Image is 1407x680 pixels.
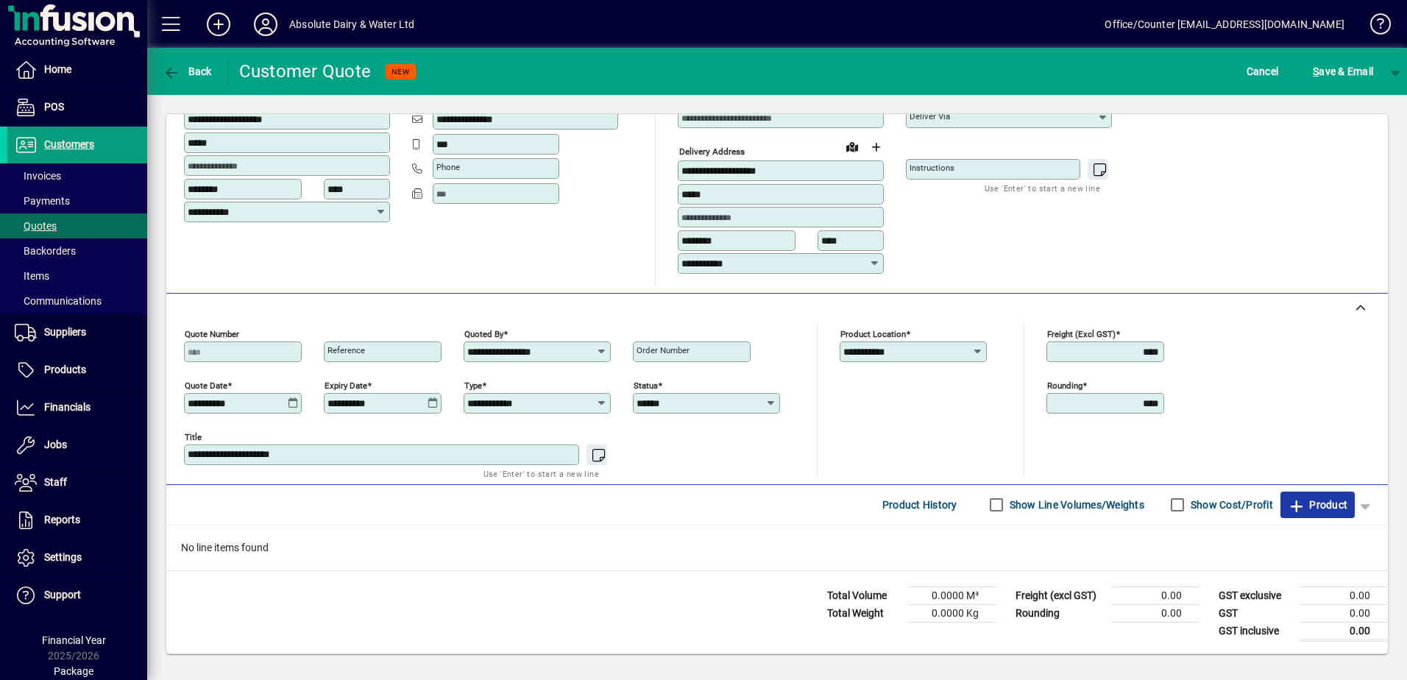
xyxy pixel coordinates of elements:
[7,238,147,263] a: Backorders
[44,63,71,75] span: Home
[910,111,950,121] mat-label: Deliver via
[864,135,887,159] button: Choose address
[44,101,64,113] span: POS
[44,589,81,601] span: Support
[1047,328,1116,339] mat-label: Freight (excl GST)
[15,245,76,257] span: Backorders
[7,389,147,426] a: Financials
[840,328,906,339] mat-label: Product location
[1211,604,1300,622] td: GST
[1247,60,1279,83] span: Cancel
[44,138,94,150] span: Customers
[1008,587,1111,604] td: Freight (excl GST)
[1300,587,1388,604] td: 0.00
[15,295,102,307] span: Communications
[15,270,49,282] span: Items
[464,328,503,339] mat-label: Quoted by
[7,502,147,539] a: Reports
[7,577,147,614] a: Support
[7,539,147,576] a: Settings
[1359,3,1389,51] a: Knowledge Base
[166,525,1388,570] div: No line items found
[1211,587,1300,604] td: GST exclusive
[840,135,864,158] a: View on map
[1105,13,1344,36] div: Office/Counter [EMAIL_ADDRESS][DOMAIN_NAME]
[195,11,242,38] button: Add
[44,551,82,563] span: Settings
[242,11,289,38] button: Profile
[1313,60,1373,83] span: ave & Email
[436,162,460,172] mat-label: Phone
[820,587,908,604] td: Total Volume
[15,195,70,207] span: Payments
[44,326,86,338] span: Suppliers
[44,364,86,375] span: Products
[42,634,106,646] span: Financial Year
[7,213,147,238] a: Quotes
[7,288,147,314] a: Communications
[1305,58,1381,85] button: Save & Email
[1300,622,1388,640] td: 0.00
[185,328,239,339] mat-label: Quote number
[391,67,410,77] span: NEW
[820,604,908,622] td: Total Weight
[1280,492,1355,518] button: Product
[908,587,996,604] td: 0.0000 M³
[327,345,365,355] mat-label: Reference
[7,263,147,288] a: Items
[289,13,415,36] div: Absolute Dairy & Water Ltd
[44,439,67,450] span: Jobs
[1188,497,1273,512] label: Show Cost/Profit
[7,89,147,126] a: POS
[54,665,93,677] span: Package
[1313,65,1319,77] span: S
[44,401,91,413] span: Financials
[1111,604,1199,622] td: 0.00
[147,58,228,85] app-page-header-button: Back
[1111,587,1199,604] td: 0.00
[15,220,57,232] span: Quotes
[483,465,599,482] mat-hint: Use 'Enter' to start a new line
[44,514,80,525] span: Reports
[159,58,216,85] button: Back
[44,476,67,488] span: Staff
[876,492,963,518] button: Product History
[1211,622,1300,640] td: GST inclusive
[1047,380,1082,390] mat-label: Rounding
[1007,497,1144,512] label: Show Line Volumes/Weights
[185,431,202,442] mat-label: Title
[185,380,227,390] mat-label: Quote date
[1300,604,1388,622] td: 0.00
[7,188,147,213] a: Payments
[7,464,147,501] a: Staff
[882,493,957,517] span: Product History
[908,604,996,622] td: 0.0000 Kg
[325,380,367,390] mat-label: Expiry date
[239,60,372,83] div: Customer Quote
[7,314,147,351] a: Suppliers
[1288,493,1347,517] span: Product
[464,380,482,390] mat-label: Type
[985,180,1100,196] mat-hint: Use 'Enter' to start a new line
[7,352,147,389] a: Products
[634,380,658,390] mat-label: Status
[1008,604,1111,622] td: Rounding
[15,170,61,182] span: Invoices
[7,427,147,464] a: Jobs
[637,345,690,355] mat-label: Order number
[163,65,212,77] span: Back
[910,163,954,173] mat-label: Instructions
[7,52,147,88] a: Home
[1243,58,1283,85] button: Cancel
[7,163,147,188] a: Invoices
